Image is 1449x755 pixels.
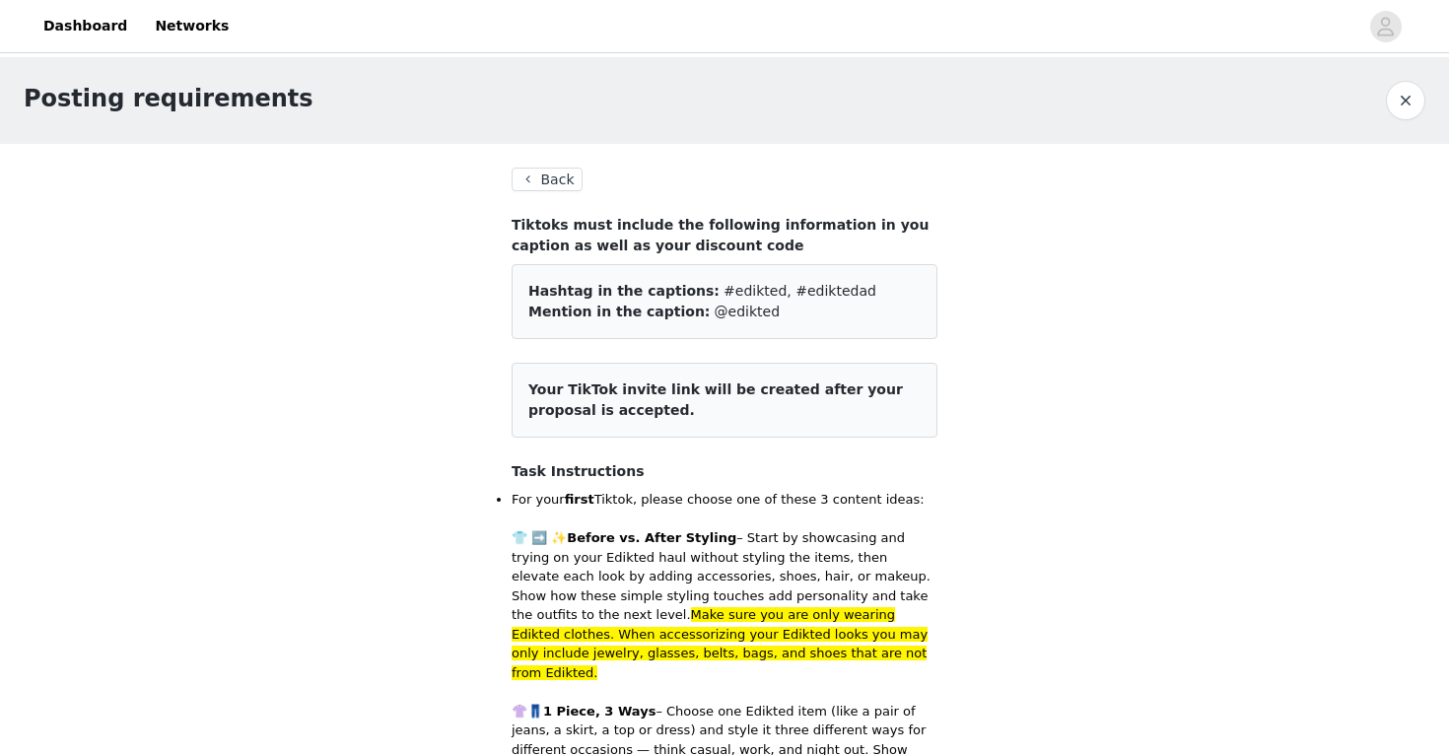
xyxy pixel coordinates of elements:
[715,304,781,319] span: @edikted
[512,490,937,510] p: For your Tiktok, please choose one of these 3 content ideas:
[1376,11,1395,42] div: avatar
[528,283,720,299] span: Hashtag in the captions:
[32,4,139,48] a: Dashboard
[512,168,583,191] button: Back
[512,461,937,482] h4: Task Instructions
[24,81,313,116] h1: Posting requirements
[567,530,736,545] strong: Before vs. After Styling
[528,381,903,418] span: Your TikTok invite link will be created after your proposal is accepted.
[724,283,876,299] span: #edikted, #ediktedad
[512,607,928,680] span: Make sure you are only wearing Edikted clothes. When accessorizing your Edikted looks you may onl...
[543,704,655,719] strong: 1 Piece, 3 Ways
[512,215,937,256] h4: Tiktoks must include the following information in you caption as well as your discount code
[528,304,710,319] span: Mention in the caption:
[565,492,594,507] strong: first
[512,528,937,682] p: 👕 ➡️ ✨ – Start by showcasing and trying on your Edikted haul without styling the items, then elev...
[143,4,241,48] a: Networks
